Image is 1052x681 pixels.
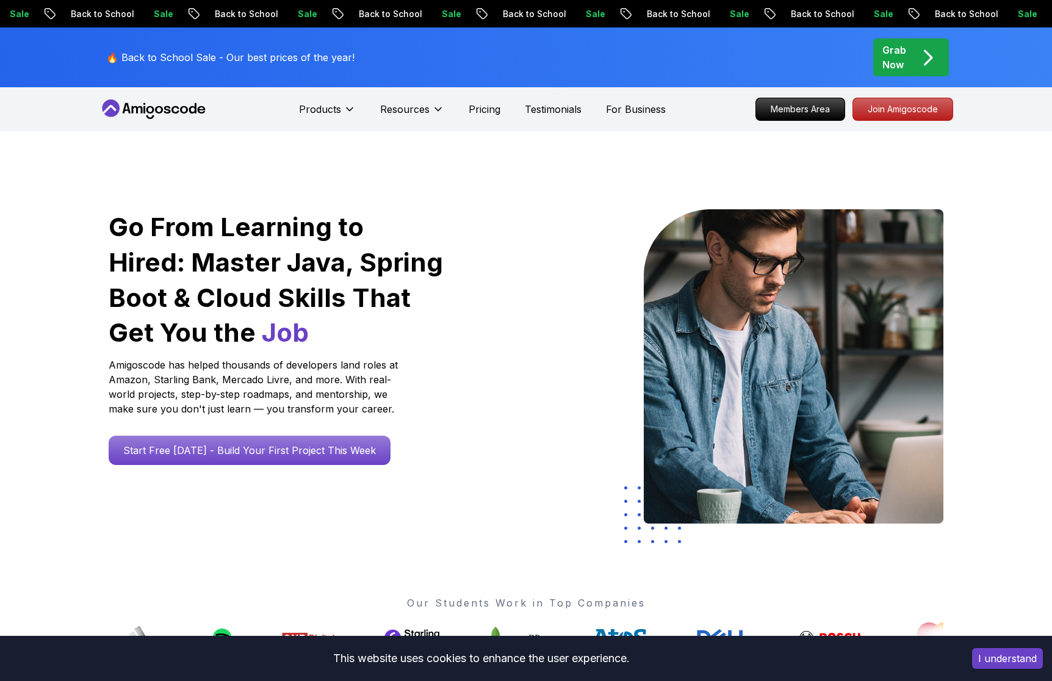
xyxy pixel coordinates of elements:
div: This website uses cookies to enhance the user experience. [9,645,954,672]
p: Sale [566,8,605,20]
button: Resources [380,102,444,126]
p: Back to School [627,8,710,20]
a: Pricing [469,102,500,117]
p: Grab Now [882,43,906,72]
a: Start Free [DATE] - Build Your First Project This Week [109,436,391,465]
p: Our Students Work in Top Companies [109,596,943,610]
p: Back to School [339,8,422,20]
p: Back to School [771,8,854,20]
p: Sale [854,8,893,20]
p: Amigoscode has helped thousands of developers land roles at Amazon, Starling Bank, Mercado Livre,... [109,358,402,416]
p: Sale [710,8,749,20]
p: Sale [134,8,173,20]
a: For Business [606,102,666,117]
a: Join Amigoscode [852,98,953,121]
button: Accept cookies [972,648,1043,669]
button: Products [299,102,356,126]
p: Back to School [483,8,566,20]
a: Members Area [755,98,845,121]
h1: Go From Learning to Hired: Master Java, Spring Boot & Cloud Skills That Get You the [109,209,445,350]
span: Job [262,317,309,348]
p: 🔥 Back to School Sale - Our best prices of the year! [106,50,355,65]
p: Members Area [756,98,845,120]
p: Join Amigoscode [853,98,953,120]
p: Sale [998,8,1037,20]
p: Back to School [195,8,278,20]
p: Products [299,102,341,117]
p: Sale [278,8,317,20]
p: Back to School [51,8,134,20]
a: Testimonials [525,102,582,117]
p: Sale [422,8,461,20]
p: Back to School [915,8,998,20]
p: Resources [380,102,430,117]
img: hero [644,209,943,524]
